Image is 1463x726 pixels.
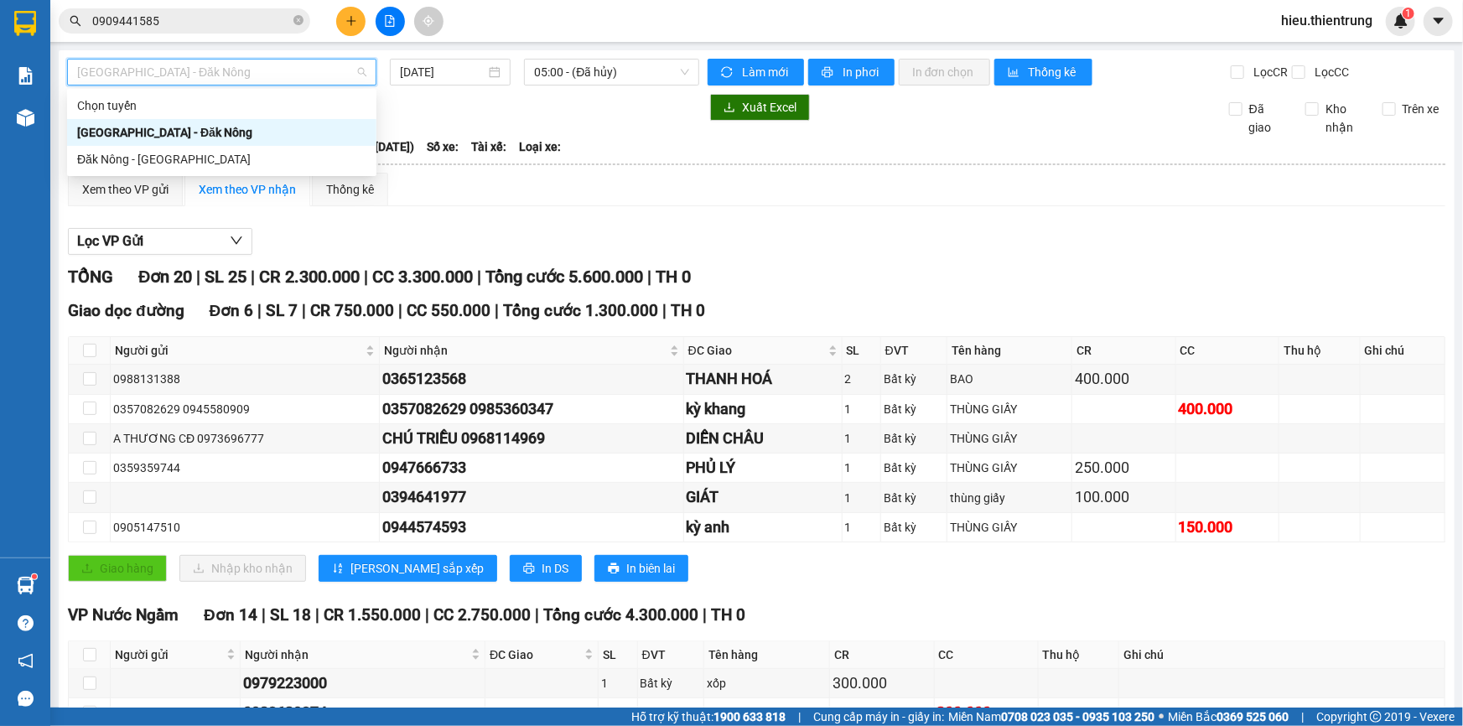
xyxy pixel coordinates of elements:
[1243,100,1293,137] span: Đã giao
[950,489,1069,507] div: thùng giấy
[245,646,468,664] span: Người nhận
[68,301,184,320] span: Giao dọc đường
[67,92,376,119] div: Chọn tuyến
[384,341,666,360] span: Người nhận
[1361,337,1445,365] th: Ghi chú
[937,701,1035,724] div: 300.000
[543,605,698,625] span: Tổng cước 4.300.000
[266,301,298,320] span: SL 7
[1396,100,1446,118] span: Trên xe
[113,518,376,537] div: 0905147510
[881,337,947,365] th: ĐVT
[1179,397,1277,421] div: 400.000
[950,370,1069,388] div: BAO
[503,301,658,320] span: Tổng cước 1.300.000
[18,653,34,669] span: notification
[950,429,1069,448] div: THÙNG GIÂY
[884,400,944,418] div: Bất kỳ
[326,180,374,199] div: Thống kê
[425,605,429,625] span: |
[1370,711,1382,723] span: copyright
[68,228,252,255] button: Lọc VP Gửi
[1072,337,1176,365] th: CR
[687,485,839,509] div: GIÁT
[948,708,1154,726] span: Miền Nam
[626,559,675,578] span: In biên lai
[1119,641,1445,669] th: Ghi chú
[251,267,255,287] span: |
[631,708,786,726] span: Hỗ trợ kỹ thuật:
[845,459,878,477] div: 1
[302,301,306,320] span: |
[293,15,303,25] span: close-circle
[808,59,895,86] button: printerIn phơi
[398,301,402,320] span: |
[471,137,506,156] span: Tài xế:
[711,605,745,625] span: TH 0
[1308,63,1351,81] span: Lọc CC
[707,674,827,692] div: xốp
[1168,708,1289,726] span: Miền Bắc
[372,267,473,287] span: CC 3.300.000
[742,63,791,81] span: Làm mới
[1075,367,1173,391] div: 400.000
[519,137,561,156] span: Loại xe:
[662,301,667,320] span: |
[82,180,169,199] div: Xem theo VP gửi
[77,60,366,85] span: Hà Nội - Đăk Nông
[845,429,878,448] div: 1
[708,59,804,86] button: syncLàm mới
[196,267,200,287] span: |
[364,267,368,287] span: |
[688,341,825,360] span: ĐC Giao
[833,672,931,695] div: 300.000
[542,559,568,578] span: In DS
[641,674,701,692] div: Bất kỳ
[884,518,944,537] div: Bất kỳ
[845,400,878,418] div: 1
[950,400,1069,418] div: THÙNG GIẤY
[710,94,810,121] button: downloadXuất Excel
[14,11,36,36] img: logo-vxr
[535,605,539,625] span: |
[382,485,680,509] div: 0394641977
[485,267,643,287] span: Tổng cước 5.600.000
[17,67,34,85] img: solution-icon
[17,577,34,594] img: warehouse-icon
[687,516,839,539] div: kỳ anh
[9,120,135,148] h2: UJVMGTV4
[994,59,1092,86] button: bar-chartThống kê
[947,337,1072,365] th: Tên hàng
[1029,63,1079,81] span: Thống kê
[1279,337,1360,365] th: Thu hộ
[1075,456,1173,480] div: 250.000
[477,267,481,287] span: |
[270,605,311,625] span: SL 18
[713,710,786,723] strong: 1900 633 818
[77,231,143,252] span: Lọc VP Gửi
[845,370,878,388] div: 2
[259,267,360,287] span: CR 2.300.000
[813,708,944,726] span: Cung cấp máy in - giấy in:
[843,337,881,365] th: SL
[1075,485,1173,509] div: 100.000
[138,267,192,287] span: Đơn 20
[707,703,827,722] div: giấy
[414,7,444,36] button: aim
[656,267,691,287] span: TH 0
[1319,100,1369,137] span: Kho nhận
[243,672,482,695] div: 0979223000
[884,370,944,388] div: Bất kỳ
[899,59,990,86] button: In đơn chọn
[199,180,296,199] div: Xem theo VP nhận
[1039,641,1120,669] th: Thu hộ
[742,98,796,117] span: Xuất Excel
[724,101,735,115] span: download
[179,555,306,582] button: downloadNhập kho nhận
[1247,63,1290,81] span: Lọc CR
[77,150,366,169] div: Đăk Nông - [GEOGRAPHIC_DATA]
[798,708,801,726] span: |
[845,489,878,507] div: 1
[9,25,59,109] img: logo.jpg
[594,555,688,582] button: printerIn biên lai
